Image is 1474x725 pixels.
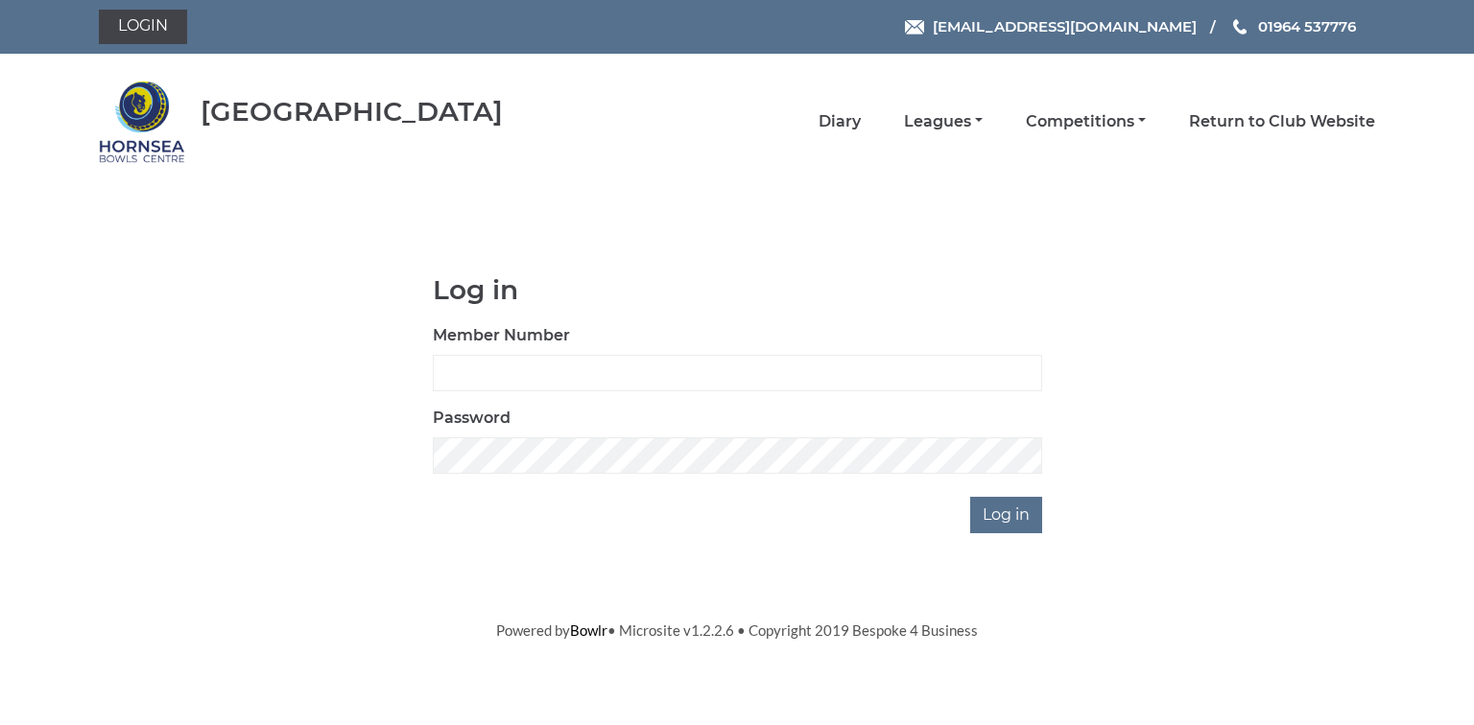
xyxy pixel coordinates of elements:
a: Email [EMAIL_ADDRESS][DOMAIN_NAME] [905,15,1197,37]
a: Return to Club Website [1189,111,1375,132]
span: [EMAIL_ADDRESS][DOMAIN_NAME] [933,17,1197,35]
label: Member Number [433,324,570,347]
span: 01964 537776 [1258,17,1356,35]
a: Bowlr [570,621,607,639]
img: Hornsea Bowls Centre [99,79,185,165]
a: Phone us 01964 537776 [1230,15,1356,37]
img: Email [905,20,924,35]
a: Competitions [1026,111,1146,132]
span: Powered by • Microsite v1.2.2.6 • Copyright 2019 Bespoke 4 Business [496,621,978,639]
input: Log in [970,497,1042,533]
h1: Log in [433,275,1042,305]
a: Login [99,10,187,44]
a: Leagues [904,111,983,132]
div: [GEOGRAPHIC_DATA] [201,97,503,127]
a: Diary [819,111,861,132]
label: Password [433,407,511,430]
img: Phone us [1233,19,1247,35]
